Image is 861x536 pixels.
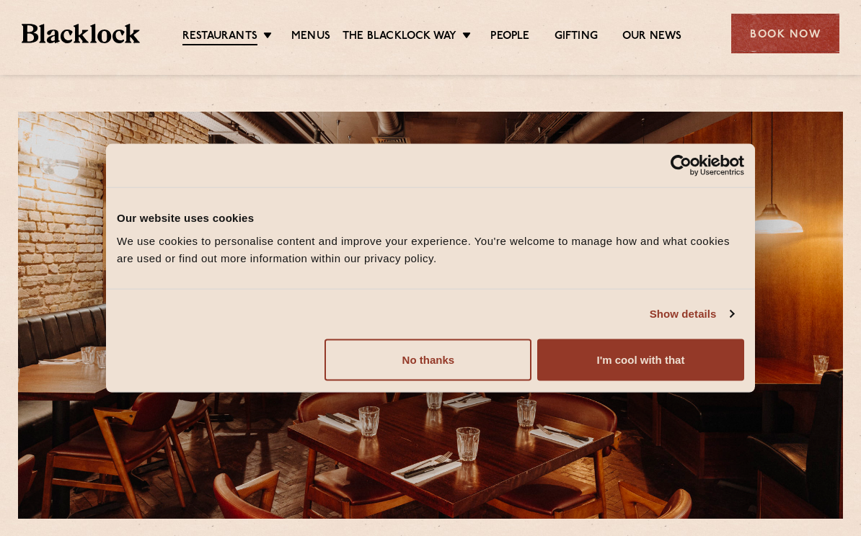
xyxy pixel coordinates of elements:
button: No thanks [324,339,531,380]
a: The Blacklock Way [343,30,456,44]
div: Book Now [731,14,839,53]
a: Show details [650,305,733,323]
a: Usercentrics Cookiebot - opens in a new window [618,155,744,177]
a: Restaurants [182,30,257,45]
a: Menus [291,30,330,44]
a: People [490,30,529,44]
img: BL_Textured_Logo-footer-cropped.svg [22,24,140,44]
a: Gifting [555,30,598,44]
a: Our News [622,30,682,44]
div: We use cookies to personalise content and improve your experience. You're welcome to manage how a... [117,232,744,267]
button: I'm cool with that [537,339,744,380]
div: Our website uses cookies [117,210,744,227]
